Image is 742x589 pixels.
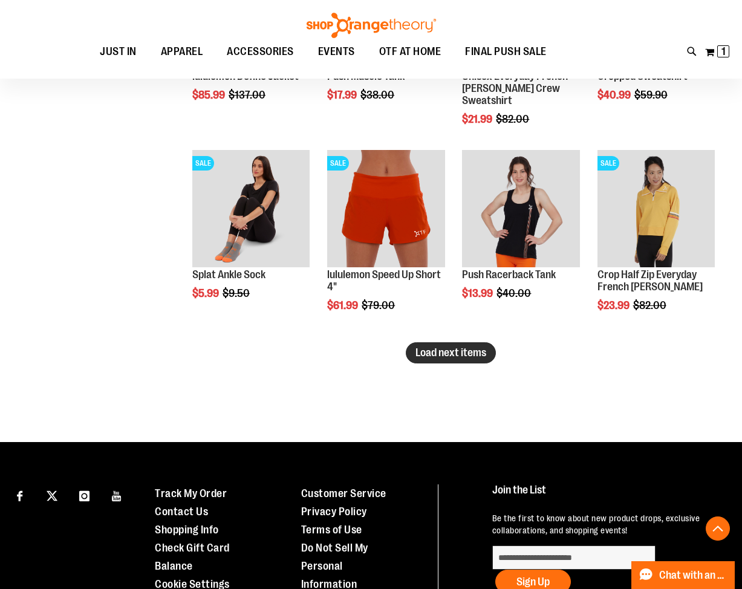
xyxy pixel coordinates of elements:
[706,516,730,541] button: Back To Top
[192,287,221,299] span: $5.99
[362,299,397,311] span: $79.00
[155,542,230,572] a: Check Gift Card Balance
[516,576,550,588] span: Sign Up
[306,38,367,66] a: EVENTS
[721,45,726,57] span: 1
[192,156,214,171] span: SALE
[462,150,579,267] img: Product image for Push Racerback Tank
[492,484,721,507] h4: Join the List
[327,89,359,101] span: $17.99
[492,545,656,570] input: enter email
[301,487,386,500] a: Customer Service
[155,487,227,500] a: Track My Order
[301,506,367,518] a: Privacy Policy
[597,150,715,269] a: Product image for Crop Half Zip Everyday French Terry PulloverSALE
[496,287,533,299] span: $40.00
[631,561,735,589] button: Chat with an Expert
[659,570,727,581] span: Chat with an Expert
[367,38,454,66] a: OTF AT HOME
[327,150,444,267] img: Product image for lululemon Speed Up Short 4"
[100,38,137,65] span: JUST IN
[88,38,149,66] a: JUST IN
[597,299,631,311] span: $23.99
[149,38,215,66] a: APPAREL
[155,506,208,518] a: Contact Us
[597,156,619,171] span: SALE
[327,268,441,293] a: lululemon Speed Up Short 4"
[360,89,396,101] span: $38.00
[74,484,95,506] a: Visit our Instagram page
[453,38,559,65] a: FINAL PUSH SALE
[223,287,252,299] span: $9.50
[305,13,438,38] img: Shop Orangetheory
[192,89,227,101] span: $85.99
[406,342,496,363] button: Load next items
[192,268,265,281] a: Splat Ankle Sock
[379,38,441,65] span: OTF AT HOME
[456,144,585,330] div: product
[215,38,306,66] a: ACCESSORIES
[415,347,486,359] span: Load next items
[192,150,310,269] a: Product image for Splat Ankle SockSALE
[597,89,633,101] span: $40.99
[227,38,294,65] span: ACCESSORIES
[327,299,360,311] span: $61.99
[591,144,721,342] div: product
[327,150,444,269] a: Product image for lululemon Speed Up Short 4"SALE
[327,156,349,171] span: SALE
[318,38,355,65] span: EVENTS
[42,484,63,506] a: Visit our X page
[462,113,494,125] span: $21.99
[597,268,703,293] a: Crop Half Zip Everyday French [PERSON_NAME]
[301,524,362,536] a: Terms of Use
[106,484,128,506] a: Visit our Youtube page
[47,490,57,501] img: Twitter
[496,113,531,125] span: $82.00
[229,89,267,101] span: $137.00
[465,38,547,65] span: FINAL PUSH SALE
[161,38,203,65] span: APPAREL
[597,150,715,267] img: Product image for Crop Half Zip Everyday French Terry Pullover
[321,144,451,342] div: product
[462,150,579,269] a: Product image for Push Racerback Tank
[462,268,556,281] a: Push Racerback Tank
[192,150,310,267] img: Product image for Splat Ankle Sock
[186,144,316,330] div: product
[155,524,219,536] a: Shopping Info
[634,89,669,101] span: $59.90
[9,484,30,506] a: Visit our Facebook page
[462,287,495,299] span: $13.99
[462,70,568,106] a: Unisex Everyday French [PERSON_NAME] Crew Sweatshirt
[492,512,721,536] p: Be the first to know about new product drops, exclusive collaborations, and shopping events!
[633,299,668,311] span: $82.00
